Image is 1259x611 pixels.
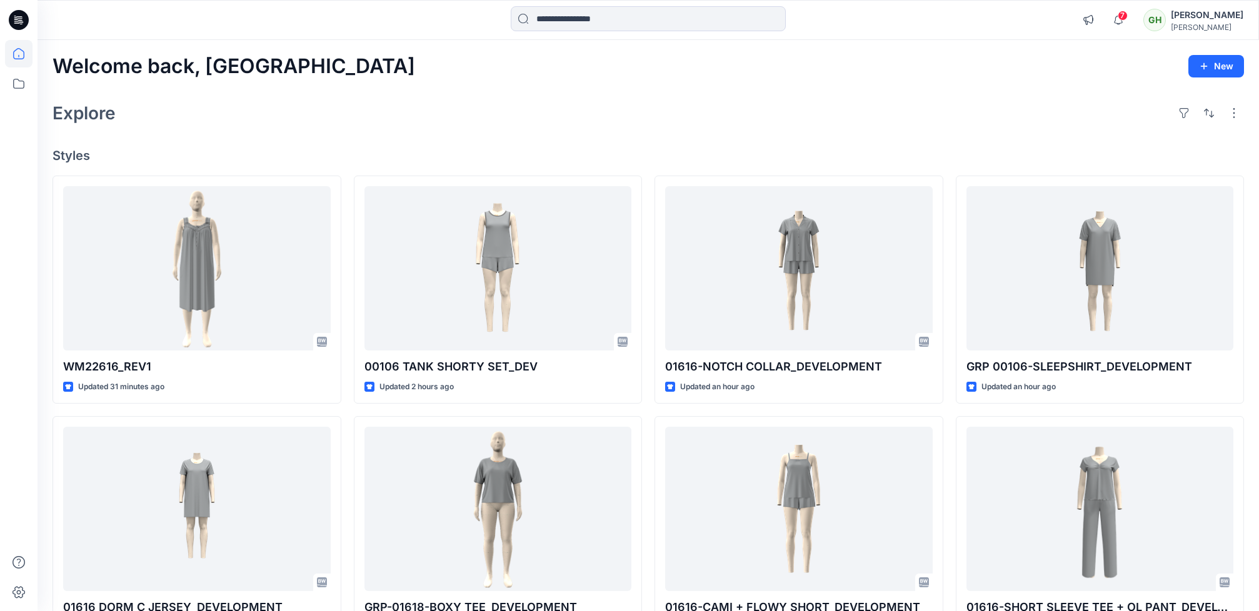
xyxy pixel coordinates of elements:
h2: Explore [53,103,116,123]
p: Updated an hour ago [680,380,755,394]
span: 7 [1118,11,1128,21]
p: GRP 00106-SLEEPSHIRT_DEVELOPMENT [966,358,1234,375]
a: 01616-CAMI + FLOWY SHORT_DEVELOPMENT [665,427,933,591]
a: GRP-01618-BOXY TEE_DEVELOPMENT [364,427,632,591]
a: WM22616_REV1 [63,186,331,350]
h4: Styles [53,148,1244,163]
p: Updated 31 minutes ago [78,380,164,394]
div: [PERSON_NAME] [1171,22,1243,32]
p: WM22616_REV1 [63,358,331,375]
a: 01616-NOTCH COLLAR_DEVELOPMENT [665,186,933,350]
div: [PERSON_NAME] [1171,7,1243,22]
h2: Welcome back, [GEOGRAPHIC_DATA] [53,55,415,78]
div: GH [1143,9,1166,31]
p: Updated an hour ago [981,380,1056,394]
a: 01616 DORM C JERSEY_DEVELOPMENT [63,427,331,591]
a: 01616-SHORT SLEEVE TEE + OL PANT_DEVELOPMENT [966,427,1234,591]
button: New [1188,55,1244,77]
p: Updated 2 hours ago [379,380,454,394]
p: 01616-NOTCH COLLAR_DEVELOPMENT [665,358,933,375]
p: 00106 TANK SHORTY SET_DEV [364,358,632,375]
a: GRP 00106-SLEEPSHIRT_DEVELOPMENT [966,186,1234,350]
a: 00106 TANK SHORTY SET_DEV [364,186,632,350]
